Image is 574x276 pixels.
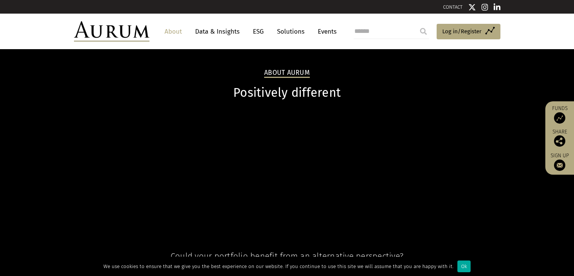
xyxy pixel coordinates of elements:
[314,25,337,39] a: Events
[482,3,488,11] img: Instagram icon
[74,251,500,261] h4: Could your portfolio benefit from an alternative perspective?
[554,160,565,171] img: Sign up to our newsletter
[549,105,570,124] a: Funds
[74,21,149,42] img: Aurum
[273,25,308,39] a: Solutions
[437,24,500,40] a: Log in/Register
[416,24,431,39] input: Submit
[249,25,268,39] a: ESG
[191,25,243,39] a: Data & Insights
[554,112,565,124] img: Access Funds
[264,69,310,78] h2: About Aurum
[443,4,463,10] a: CONTACT
[554,135,565,147] img: Share this post
[161,25,186,39] a: About
[442,27,482,36] span: Log in/Register
[468,3,476,11] img: Twitter icon
[549,129,570,147] div: Share
[494,3,500,11] img: Linkedin icon
[74,85,500,100] h1: Positively different
[457,260,471,272] div: Ok
[549,152,570,171] a: Sign up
